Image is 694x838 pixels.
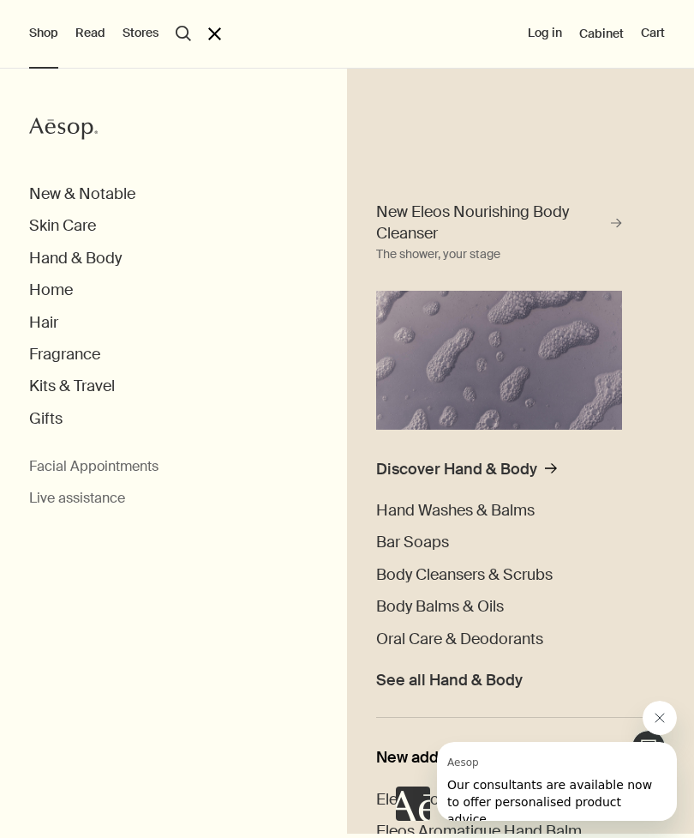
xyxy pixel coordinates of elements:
[376,532,449,552] span: Bar Soaps
[376,630,543,649] a: Oral Care & Deodorants
[437,742,677,821] iframe: Message from Aesop
[376,671,523,690] span: See all Hand & Body
[29,377,115,396] button: Kits & Travel
[396,701,677,821] div: Aesop says "Our consultants are available now to offer personalised product advice.". Open messag...
[376,460,537,479] div: Discover Hand & Body
[376,790,599,810] a: Eleos Nourishing Body Cleanser
[528,25,562,42] button: Log in
[29,216,96,236] button: Skin Care
[208,27,221,40] button: Close the Menu
[123,25,159,42] button: Stores
[376,564,553,585] span: Body Cleansers & Scrubs
[75,25,105,42] button: Read
[376,500,535,521] span: Hand Washes & Balms
[579,26,624,41] a: Cabinet
[396,787,430,821] iframe: no content
[641,25,665,42] button: Cart
[376,597,504,617] a: Body Balms & Oils
[376,748,665,768] div: New additions
[176,26,191,41] button: Open search
[29,313,58,333] button: Hair
[376,202,607,244] span: New Eleos Nourishing Body Cleanser
[10,36,215,84] span: Our consultants are available now to offer personalised product advice.
[29,457,159,475] span: Facial Appointments
[25,112,102,150] a: Aesop
[376,533,449,552] a: Bar Soaps
[29,490,125,508] button: Live assistance
[376,501,535,521] a: Hand Washes & Balms
[376,460,557,489] a: Discover Hand & Body
[29,345,100,365] button: Fragrance
[29,409,63,429] button: Gifts
[29,116,98,142] svg: Aesop
[29,249,122,268] button: Hand & Body
[376,244,500,265] div: The shower, your stage
[29,280,73,300] button: Home
[29,184,135,204] button: New & Notable
[376,629,543,649] span: Oral Care & Deodorants
[643,701,677,735] iframe: Close message from Aesop
[29,25,58,42] button: Shop
[376,789,599,810] span: Eleos Nourishing Body Cleanser
[376,661,523,690] a: See all Hand & Body
[376,596,504,617] span: Body Balms & Oils
[372,197,626,430] a: New Eleos Nourishing Body Cleanser The shower, your stageBody cleanser foam in purple background
[376,565,553,585] a: Body Cleansers & Scrubs
[29,458,159,476] a: Facial Appointments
